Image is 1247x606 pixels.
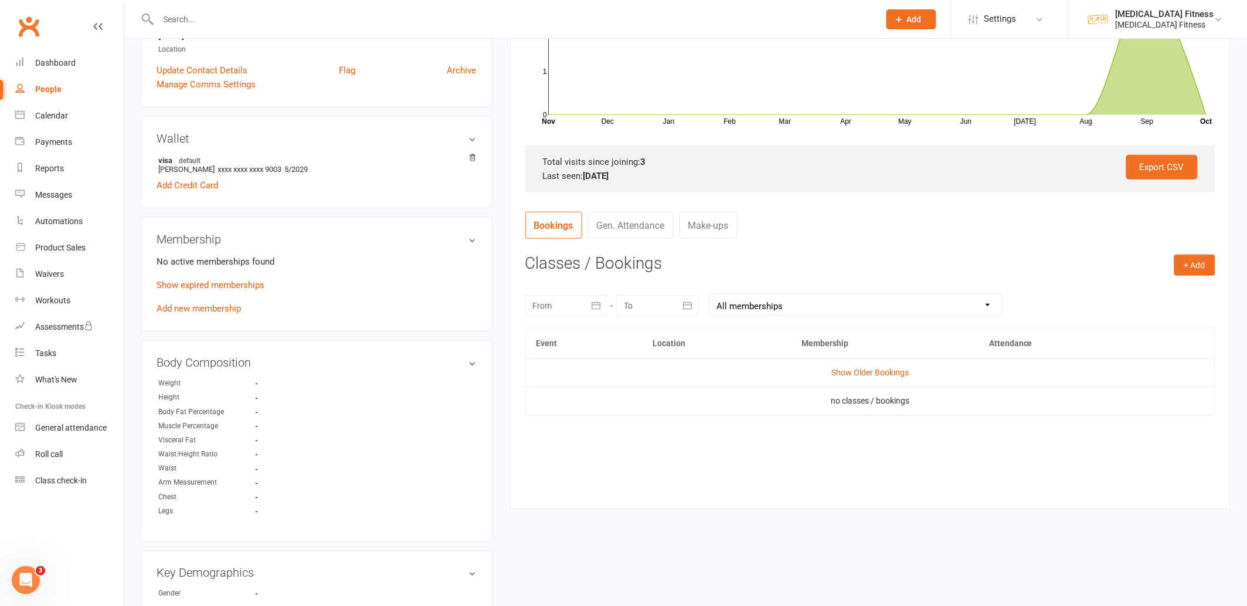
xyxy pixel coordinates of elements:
th: Attendance [978,329,1156,358]
h3: Body Composition [157,356,477,369]
a: Show Older Bookings [831,368,909,377]
strong: - [255,465,322,473]
div: Visceral Fat [158,435,255,446]
p: No active memberships found [157,255,477,269]
a: Tasks [15,340,124,367]
div: Body Fat Percentage [158,407,255,418]
div: Waist:Height Ratio [158,449,255,460]
a: Class kiosk mode [15,468,124,494]
span: 3 [36,566,45,575]
h3: Wallet [157,132,477,145]
a: Calendar [15,103,124,129]
div: Last seen: [543,169,1198,183]
strong: - [255,422,322,431]
div: Weight [158,378,255,389]
div: Reports [35,164,64,173]
button: + Add [1174,255,1215,276]
a: Payments [15,129,124,155]
a: Messages [15,182,124,208]
strong: - [255,408,322,417]
th: Location [642,329,791,358]
strong: - [255,394,322,402]
a: Update Contact Details [157,63,247,77]
a: Add Credit Card [157,178,218,192]
h3: Key Demographics [157,567,477,580]
img: thumb_image1569280052.png [1086,8,1110,31]
strong: - [255,590,322,598]
div: What's New [35,375,77,384]
a: Add new membership [157,303,241,314]
strong: 3 [641,157,646,167]
a: Manage Comms Settings [157,77,256,92]
th: Event [526,329,643,358]
a: People [15,76,124,103]
strong: - [255,493,322,502]
div: Messages [35,190,72,199]
div: Assessments [35,322,93,331]
li: [PERSON_NAME] [157,154,477,175]
iframe: Intercom live chat [12,566,40,594]
strong: - [255,436,322,445]
strong: - [255,450,322,459]
div: Workouts [35,296,70,305]
h3: Classes / Bookings [525,255,1215,273]
div: Gender [158,588,255,600]
a: Flag [339,63,355,77]
div: Location [158,44,477,55]
a: Automations [15,208,124,235]
div: Dashboard [35,58,76,67]
a: Gen. Attendance [588,212,674,239]
a: Workouts [15,287,124,314]
div: [MEDICAL_DATA] Fitness [1116,9,1214,19]
span: default [175,155,204,165]
strong: - [255,479,322,487]
strong: [DATE] [583,171,609,181]
span: Settings [984,6,1017,32]
div: Payments [35,137,72,147]
div: Height [158,392,255,403]
div: Product Sales [35,243,86,252]
a: What's New [15,367,124,393]
div: Class check-in [35,476,87,485]
div: Waivers [35,269,64,279]
div: General attendance [35,423,107,432]
a: General attendance kiosk mode [15,415,124,441]
strong: - [255,507,322,516]
div: Waist [158,463,255,474]
div: Calendar [35,111,68,120]
div: Automations [35,216,83,226]
div: Roll call [35,449,63,459]
th: Membership [791,329,978,358]
div: Legs [158,506,255,517]
input: Search... [155,11,871,28]
div: Muscle Percentage [158,421,255,432]
div: Tasks [35,348,56,358]
span: Add [907,15,922,24]
div: Total visits since joining: [543,155,1198,169]
a: Waivers [15,261,124,287]
a: Archive [447,63,477,77]
div: [MEDICAL_DATA] Fitness [1116,19,1214,30]
h3: Membership [157,233,477,246]
a: Reports [15,155,124,182]
div: People [35,84,62,94]
a: Show expired memberships [157,280,264,290]
div: Chest [158,492,255,503]
a: Roll call [15,441,124,468]
a: Assessments [15,314,124,340]
td: no classes / bookings [526,387,1215,415]
span: 5/2029 [284,165,308,174]
a: Make-ups [679,212,738,239]
strong: visa [158,155,471,165]
span: xxxx xxxx xxxx 9003 [218,165,281,174]
a: Export CSV [1126,155,1198,180]
a: Clubworx [14,12,43,41]
button: Add [886,9,936,29]
strong: - [255,379,322,388]
a: Product Sales [15,235,124,261]
a: Bookings [525,212,582,239]
a: Dashboard [15,50,124,76]
div: Arm Measurement [158,477,255,488]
